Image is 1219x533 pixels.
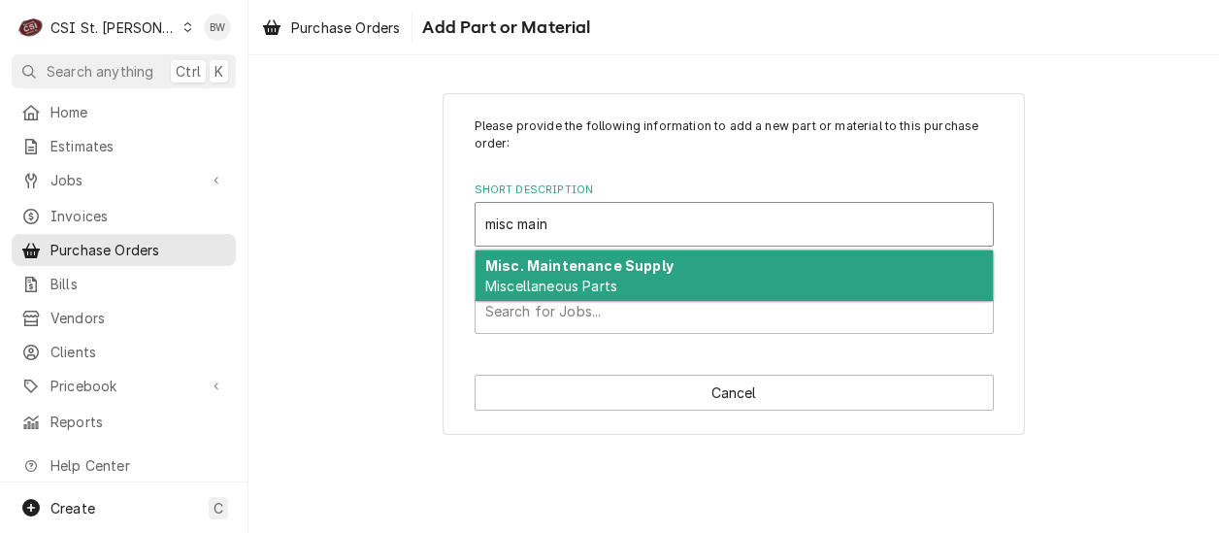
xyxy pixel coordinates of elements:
a: Bills [12,268,236,300]
span: Search anything [47,61,153,82]
span: Clients [50,342,226,362]
a: Vendors [12,302,236,334]
span: Pricebook [50,376,197,396]
span: Ctrl [176,61,201,82]
span: Help Center [50,455,224,476]
a: Reports [12,406,236,438]
span: Jobs [50,170,197,190]
a: Home [12,96,236,128]
div: Line Item Create/Update Form [475,117,994,334]
a: Estimates [12,130,236,162]
span: K [214,61,223,82]
div: Button Group Row [475,375,994,411]
a: Go to Pricebook [12,370,236,402]
span: Add Part or Material [416,15,590,41]
div: BW [204,14,231,41]
span: C [214,498,223,518]
a: Go to Help Center [12,450,236,482]
span: Purchase Orders [291,17,400,38]
div: Associated Jobs [475,270,994,333]
p: Please provide the following information to add a new part or material to this purchase order: [475,117,994,153]
span: Estimates [50,136,226,156]
a: Purchase Orders [12,234,236,266]
div: CSI St. Louis's Avatar [17,14,45,41]
a: Invoices [12,200,236,232]
a: Go to Jobs [12,164,236,196]
strong: Misc. Maintenance Supply [485,257,674,274]
button: Cancel [475,375,994,411]
div: CSI St. [PERSON_NAME] [50,17,177,38]
div: Line Item Create/Update [443,93,1025,436]
span: Invoices [50,206,226,226]
a: Purchase Orders [254,12,408,44]
div: Short Description [475,183,994,246]
div: C [17,14,45,41]
label: Short Description [475,183,994,198]
span: Create [50,500,95,516]
span: Vendors [50,308,226,328]
a: Clients [12,336,236,368]
span: Home [50,102,226,122]
span: Purchase Orders [50,240,226,260]
span: Reports [50,412,226,432]
div: Button Group [475,375,994,411]
span: Miscellaneous Parts [485,278,617,294]
button: Search anythingCtrlK [12,54,236,88]
span: Bills [50,274,226,294]
div: Brad Wicks's Avatar [204,14,231,41]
